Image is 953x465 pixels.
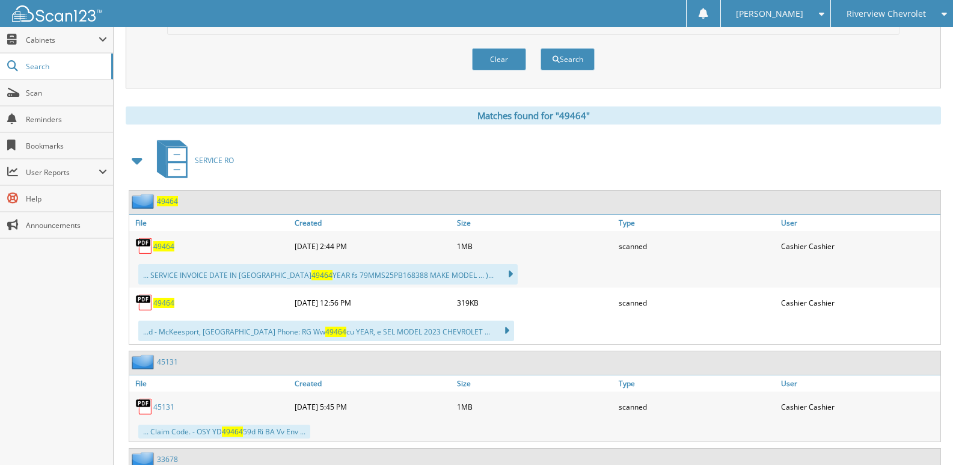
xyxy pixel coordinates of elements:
[138,264,518,285] div: ... SERVICE INVOICE DATE IN [GEOGRAPHIC_DATA] YEAR fs 79MMS25PB168388 MAKE MODEL ... )...
[454,291,616,315] div: 319KB
[541,48,595,70] button: Search
[26,194,107,204] span: Help
[26,167,99,177] span: User Reports
[12,5,102,22] img: scan123-logo-white.svg
[157,357,178,367] a: 45131
[129,215,292,231] a: File
[736,10,803,17] span: [PERSON_NAME]
[26,141,107,151] span: Bookmarks
[616,395,778,419] div: scanned
[616,291,778,315] div: scanned
[195,155,234,165] span: SERVICE RO
[472,48,526,70] button: Clear
[778,215,940,231] a: User
[454,395,616,419] div: 1MB
[26,88,107,98] span: Scan
[126,106,941,125] div: Matches found for "49464"
[778,375,940,392] a: User
[138,321,514,341] div: ...d - McKeesport, [GEOGRAPHIC_DATA] Phone: RG Ww cu YEAR, e SEL MODEL 2023 CHEVROLET ...
[311,270,332,280] span: 49464
[153,241,174,251] a: 49464
[778,395,940,419] div: Cashier Cashier
[135,398,153,416] img: PDF.png
[153,298,174,308] a: 49464
[454,234,616,258] div: 1MB
[157,454,178,464] a: 33678
[26,220,107,230] span: Announcements
[135,237,153,255] img: PDF.png
[454,375,616,392] a: Size
[292,215,454,231] a: Created
[153,402,174,412] a: 45131
[26,114,107,125] span: Reminders
[129,375,292,392] a: File
[292,234,454,258] div: [DATE] 2:44 PM
[150,137,234,184] a: SERVICE RO
[157,196,178,206] a: 49464
[616,375,778,392] a: Type
[26,61,105,72] span: Search
[454,215,616,231] a: Size
[616,234,778,258] div: scanned
[222,427,243,437] span: 49464
[135,294,153,312] img: PDF.png
[292,395,454,419] div: [DATE] 5:45 PM
[132,354,157,369] img: folder2.png
[132,194,157,209] img: folder2.png
[778,234,940,258] div: Cashier Cashier
[893,407,953,465] iframe: Chat Widget
[325,327,346,337] span: 49464
[778,291,940,315] div: Cashier Cashier
[26,35,99,45] span: Cabinets
[616,215,778,231] a: Type
[138,425,310,439] div: ... Claim Code. - OSY YD 59d Ri BA Vv Env ...
[292,291,454,315] div: [DATE] 12:56 PM
[292,375,454,392] a: Created
[847,10,926,17] span: Riverview Chevrolet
